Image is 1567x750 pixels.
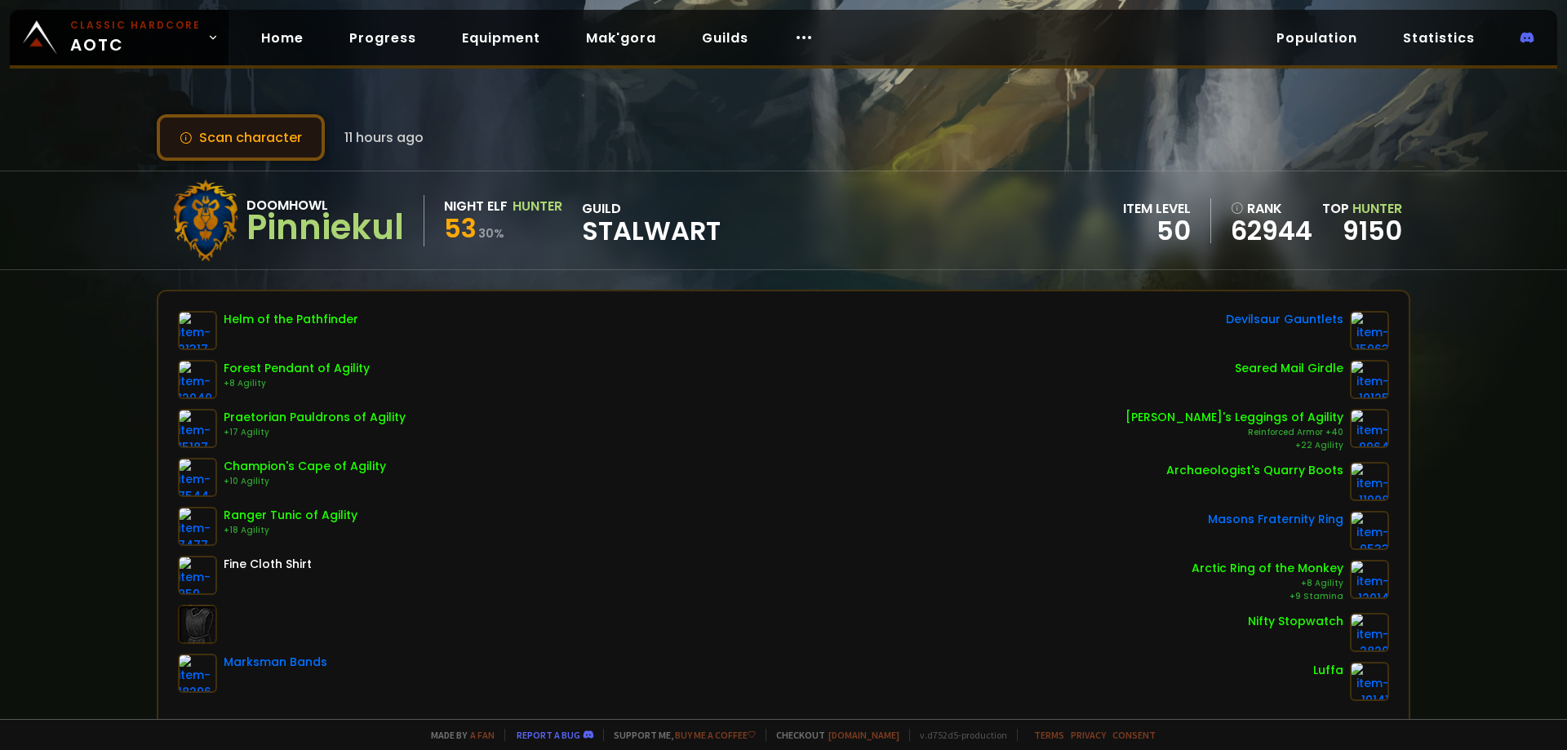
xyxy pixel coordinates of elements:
[224,507,357,524] div: Ranger Tunic of Agility
[909,729,1007,741] span: v. d752d5 - production
[224,377,370,390] div: +8 Agility
[224,458,386,475] div: Champion's Cape of Agility
[1125,439,1343,452] div: +22 Agility
[444,196,508,216] div: Night Elf
[1235,360,1343,377] div: Seared Mail Girdle
[1231,219,1312,243] a: 62944
[1071,729,1106,741] a: Privacy
[1343,212,1402,249] a: 9150
[1322,198,1402,219] div: Top
[1350,462,1389,501] img: item-11908
[675,729,756,741] a: Buy me a coffee
[582,198,721,243] div: guild
[224,311,358,328] div: Helm of the Pathfinder
[517,729,580,741] a: Report a bug
[178,507,217,546] img: item-7477
[689,21,761,55] a: Guilds
[178,556,217,595] img: item-859
[573,21,669,55] a: Mak'gora
[603,729,756,741] span: Support me,
[1231,198,1312,219] div: rank
[513,196,562,216] div: Hunter
[1208,511,1343,528] div: Masons Fraternity Ring
[1192,590,1343,603] div: +9 Stamina
[1350,662,1389,701] img: item-19141
[1350,360,1389,399] img: item-19125
[224,524,357,537] div: +18 Agility
[1226,311,1343,328] div: Devilsaur Gauntlets
[224,360,370,377] div: Forest Pendant of Agility
[336,21,429,55] a: Progress
[224,409,406,426] div: Praetorian Pauldrons of Agility
[246,195,404,215] div: Doomhowl
[224,556,312,573] div: Fine Cloth Shirt
[444,210,477,246] span: 53
[1192,577,1343,590] div: +8 Agility
[1248,613,1343,630] div: Nifty Stopwatch
[178,458,217,497] img: item-7544
[224,426,406,439] div: +17 Agility
[1125,426,1343,439] div: Reinforced Armor +40
[766,729,899,741] span: Checkout
[344,127,424,148] span: 11 hours ago
[421,729,495,741] span: Made by
[70,18,201,57] span: AOTC
[1192,560,1343,577] div: Arctic Ring of the Monkey
[224,654,327,671] div: Marksman Bands
[1350,409,1389,448] img: item-9964
[1352,199,1402,218] span: Hunter
[10,10,229,65] a: Classic HardcoreAOTC
[178,409,217,448] img: item-15187
[1112,729,1156,741] a: Consent
[178,654,217,693] img: item-18296
[470,729,495,741] a: a fan
[1390,21,1488,55] a: Statistics
[70,18,201,33] small: Classic Hardcore
[1123,219,1191,243] div: 50
[1350,613,1389,652] img: item-2820
[478,225,504,242] small: 30 %
[1263,21,1370,55] a: Population
[178,360,217,399] img: item-12040
[157,114,325,161] button: Scan character
[248,21,317,55] a: Home
[178,311,217,350] img: item-21317
[1166,462,1343,479] div: Archaeologist's Quarry Boots
[246,215,404,240] div: Pinniekul
[1125,409,1343,426] div: [PERSON_NAME]'s Leggings of Agility
[449,21,553,55] a: Equipment
[828,729,899,741] a: [DOMAIN_NAME]
[224,475,386,488] div: +10 Agility
[1313,662,1343,679] div: Luffa
[582,219,721,243] span: Stalwart
[1350,511,1389,550] img: item-9533
[1034,729,1064,741] a: Terms
[1350,560,1389,599] img: item-12014
[1350,311,1389,350] img: item-15063
[1123,198,1191,219] div: item level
